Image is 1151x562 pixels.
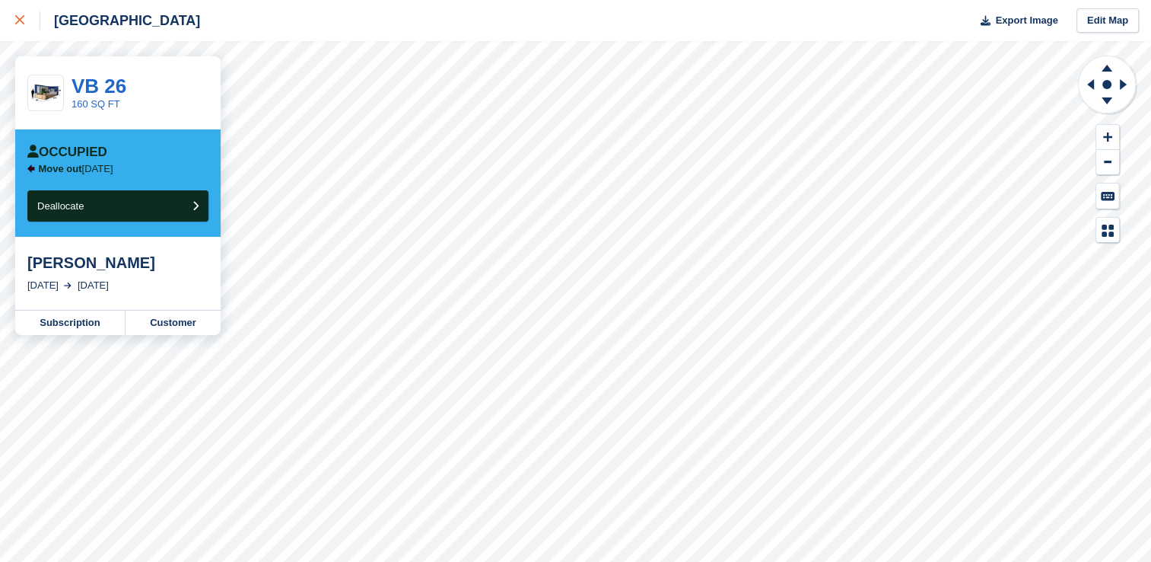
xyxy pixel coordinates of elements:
a: Customer [126,311,221,335]
button: Keyboard Shortcuts [1096,184,1119,209]
div: [DATE] [27,278,59,293]
a: 160 SQ FT [72,98,120,110]
button: Export Image [971,8,1058,34]
button: Deallocate [27,190,208,222]
div: [DATE] [78,278,109,293]
img: arrow-left-icn-90495f2de72eb5bd0bd1c3c35deca35cc13f817d75bef06ecd7c0b315636ce7e.svg [27,164,35,173]
a: VB 26 [72,75,126,97]
div: Occupied [27,145,107,160]
div: [GEOGRAPHIC_DATA] [40,11,200,30]
button: Map Legend [1096,218,1119,243]
span: Move out [39,163,82,174]
span: Export Image [995,13,1057,28]
span: Deallocate [37,200,84,212]
p: [DATE] [39,163,113,175]
button: Zoom Out [1096,150,1119,175]
img: arrow-right-light-icn-cde0832a797a2874e46488d9cf13f60e5c3a73dbe684e267c42b8395dfbc2abf.svg [64,283,72,289]
button: Zoom In [1096,125,1119,150]
div: [PERSON_NAME] [27,254,208,272]
a: Subscription [15,311,126,335]
a: Edit Map [1076,8,1139,34]
img: 20-ft-container.jpg [28,80,63,107]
